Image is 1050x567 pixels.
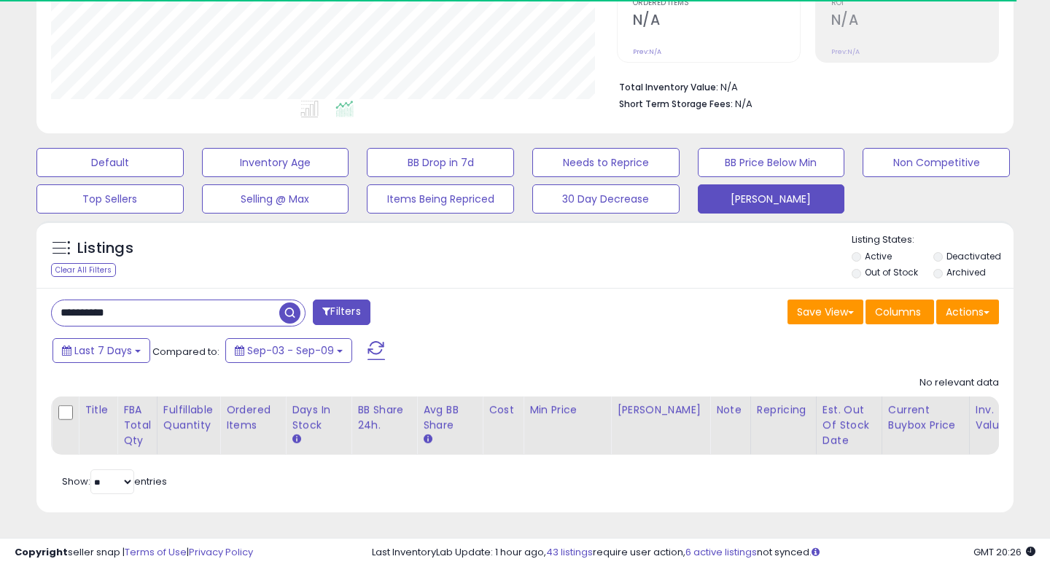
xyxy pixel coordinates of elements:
[313,300,370,325] button: Filters
[85,402,111,418] div: Title
[15,546,253,560] div: seller snap | |
[532,184,680,214] button: 30 Day Decrease
[619,98,733,110] b: Short Term Storage Fees:
[372,546,1035,560] div: Last InventoryLab Update: 1 hour ago, require user action, not synced.
[822,402,876,448] div: Est. Out Of Stock Date
[757,402,810,418] div: Repricing
[62,474,167,488] span: Show: entries
[735,97,752,111] span: N/A
[936,300,999,324] button: Actions
[865,250,892,262] label: Active
[698,184,845,214] button: [PERSON_NAME]
[863,148,1010,177] button: Non Competitive
[357,402,411,433] div: BB Share 24h.
[546,545,593,559] a: 43 listings
[532,148,680,177] button: Needs to Reprice
[125,545,187,559] a: Terms of Use
[489,402,517,418] div: Cost
[292,402,345,433] div: Days In Stock
[976,402,1008,433] div: Inv. value
[946,250,1001,262] label: Deactivated
[831,47,860,56] small: Prev: N/A
[189,545,253,559] a: Privacy Policy
[202,184,349,214] button: Selling @ Max
[866,300,934,324] button: Columns
[787,300,863,324] button: Save View
[367,184,514,214] button: Items Being Repriced
[888,402,963,433] div: Current Buybox Price
[831,12,998,31] h2: N/A
[716,402,744,418] div: Note
[946,266,986,278] label: Archived
[852,233,1014,247] p: Listing States:
[226,402,279,433] div: Ordered Items
[292,433,300,446] small: Days In Stock.
[529,402,604,418] div: Min Price
[152,345,219,359] span: Compared to:
[875,305,921,319] span: Columns
[52,338,150,363] button: Last 7 Days
[367,148,514,177] button: BB Drop in 7d
[617,402,704,418] div: [PERSON_NAME]
[247,343,334,358] span: Sep-03 - Sep-09
[202,148,349,177] button: Inventory Age
[619,77,988,95] li: N/A
[36,184,184,214] button: Top Sellers
[973,545,1035,559] span: 2025-09-17 20:26 GMT
[74,343,132,358] span: Last 7 Days
[225,338,352,363] button: Sep-03 - Sep-09
[919,376,999,390] div: No relevant data
[685,545,757,559] a: 6 active listings
[51,263,116,277] div: Clear All Filters
[423,402,476,433] div: Avg BB Share
[698,148,845,177] button: BB Price Below Min
[633,12,800,31] h2: N/A
[77,238,133,259] h5: Listings
[163,402,214,433] div: Fulfillable Quantity
[423,433,432,446] small: Avg BB Share.
[36,148,184,177] button: Default
[619,81,718,93] b: Total Inventory Value:
[865,266,918,278] label: Out of Stock
[15,545,68,559] strong: Copyright
[123,402,151,448] div: FBA Total Qty
[633,47,661,56] small: Prev: N/A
